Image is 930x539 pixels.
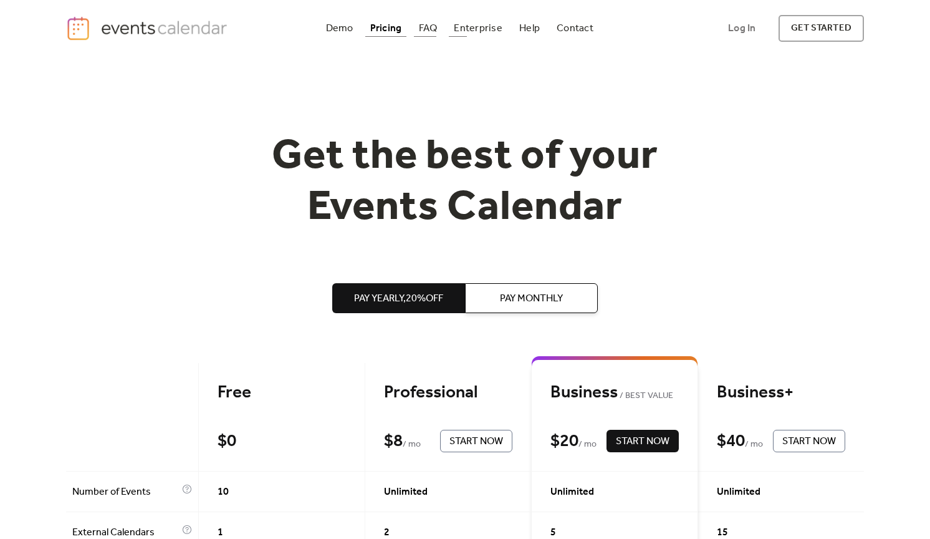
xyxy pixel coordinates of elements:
span: Pay Monthly [500,291,563,306]
div: Help [519,25,540,32]
a: FAQ [414,20,443,37]
span: Number of Events [72,485,179,500]
span: Start Now [782,434,836,449]
span: BEST VALUE [618,389,673,404]
div: $ 20 [550,430,578,452]
a: Help [514,20,545,37]
button: Pay Monthly [465,283,598,313]
h1: Get the best of your Events Calendar [226,132,704,233]
a: Demo [321,20,358,37]
span: / mo [403,437,421,452]
div: Demo [326,25,353,32]
button: Start Now [606,430,679,452]
a: Log In [716,15,768,42]
div: FAQ [419,25,438,32]
a: Contact [552,20,598,37]
span: / mo [745,437,763,452]
button: Start Now [773,430,845,452]
a: Enterprise [449,20,507,37]
div: Business [550,382,679,404]
span: Pay Yearly, 20% off [354,291,443,306]
span: Unlimited [717,485,760,500]
div: Free [218,382,346,404]
div: $ 0 [218,430,236,452]
div: Enterprise [454,25,502,32]
span: / mo [578,437,597,452]
span: 10 [218,485,229,500]
div: Professional [384,382,512,404]
a: get started [779,15,864,42]
span: Start Now [449,434,503,449]
a: home [66,16,231,41]
span: Start Now [616,434,669,449]
div: $ 8 [384,430,403,452]
span: Unlimited [384,485,428,500]
button: Pay Yearly,20%off [332,283,465,313]
button: Start Now [440,430,512,452]
div: $ 40 [717,430,745,452]
div: Business+ [717,382,845,404]
div: Pricing [370,25,402,32]
div: Contact [557,25,593,32]
span: Unlimited [550,485,594,500]
a: Pricing [365,20,407,37]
